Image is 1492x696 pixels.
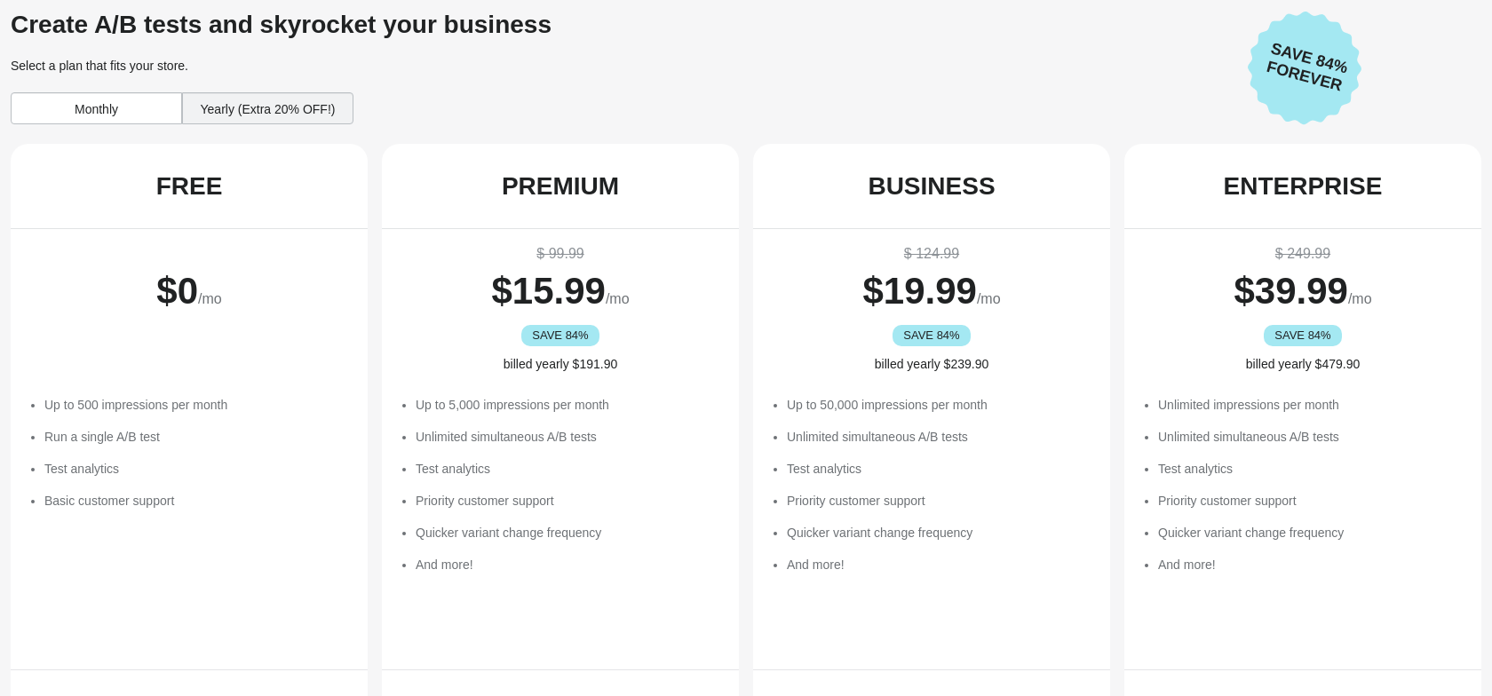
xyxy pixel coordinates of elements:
[1158,428,1464,446] li: Unlimited simultaneous A/B tests
[1234,270,1347,312] span: $ 39.99
[868,172,995,201] div: BUSINESS
[1142,355,1464,373] div: billed yearly $479.90
[977,291,1001,306] span: /mo
[787,524,1092,542] li: Quicker variant change frequency
[1158,524,1464,542] li: Quicker variant change frequency
[862,270,976,312] span: $ 19.99
[1158,396,1464,414] li: Unlimited impressions per month
[11,57,1234,75] div: Select a plan that fits your store.
[1158,556,1464,573] li: And more!
[787,396,1092,414] li: Up to 50,000 impressions per month
[1158,460,1464,478] li: Test analytics
[182,92,353,124] div: Yearly (Extra 20% OFF!)
[1248,11,1361,125] img: Save 84% Forever
[44,492,350,510] li: Basic customer support
[502,172,619,201] div: PREMIUM
[606,291,630,306] span: /mo
[11,92,182,124] div: Monthly
[1224,172,1383,201] div: ENTERPRISE
[400,243,721,265] div: $ 99.99
[491,270,605,312] span: $ 15.99
[1158,492,1464,510] li: Priority customer support
[521,325,600,346] div: SAVE 84%
[198,291,222,306] span: /mo
[1253,36,1361,99] span: Save 84% Forever
[416,556,721,573] li: And more!
[416,428,721,446] li: Unlimited simultaneous A/B tests
[1348,291,1372,306] span: /mo
[18,625,75,678] iframe: chat widget
[787,492,1092,510] li: Priority customer support
[771,355,1092,373] div: billed yearly $239.90
[156,270,198,312] span: $ 0
[416,492,721,510] li: Priority customer support
[416,460,721,478] li: Test analytics
[416,396,721,414] li: Up to 5,000 impressions per month
[416,524,721,542] li: Quicker variant change frequency
[1264,325,1343,346] div: SAVE 84%
[156,172,223,201] div: FREE
[400,355,721,373] div: billed yearly $191.90
[44,396,350,414] li: Up to 500 impressions per month
[1142,243,1464,265] div: $ 249.99
[771,243,1092,265] div: $ 124.99
[787,428,1092,446] li: Unlimited simultaneous A/B tests
[893,325,972,346] div: SAVE 84%
[11,11,1234,39] div: Create A/B tests and skyrocket your business
[787,556,1092,573] li: And more!
[787,460,1092,478] li: Test analytics
[44,460,350,478] li: Test analytics
[44,428,350,446] li: Run a single A/B test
